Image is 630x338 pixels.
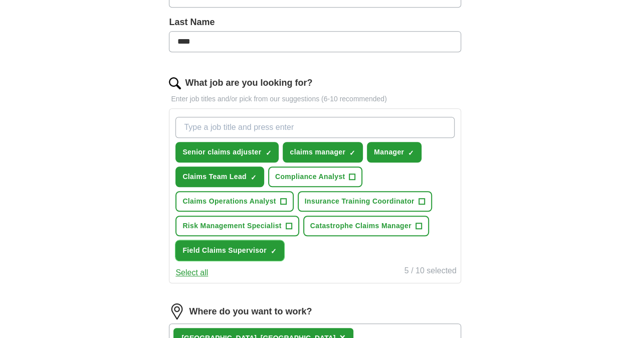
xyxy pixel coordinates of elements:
[303,216,429,236] button: Catastrophe Claims Manager
[175,166,264,187] button: Claims Team Lead✓
[182,147,261,157] span: Senior claims adjuster
[271,247,277,255] span: ✓
[175,117,454,138] input: Type a job title and press enter
[298,191,432,212] button: Insurance Training Coordinator
[290,147,345,157] span: claims manager
[182,172,247,182] span: Claims Team Lead
[169,16,461,29] label: Last Name
[404,265,457,279] div: 5 / 10 selected
[175,267,208,279] button: Select all
[175,142,279,162] button: Senior claims adjuster✓
[283,142,363,162] button: claims manager✓
[310,221,411,231] span: Catastrophe Claims Manager
[251,174,257,182] span: ✓
[265,149,271,157] span: ✓
[408,149,414,157] span: ✓
[182,245,267,256] span: Field Claims Supervisor
[175,191,293,212] button: Claims Operations Analyst
[374,147,404,157] span: Manager
[175,240,284,261] button: Field Claims Supervisor✓
[367,142,422,162] button: Manager✓
[169,77,181,89] img: search.png
[182,196,276,207] span: Claims Operations Analyst
[349,149,355,157] span: ✓
[169,94,461,104] p: Enter job titles and/or pick from our suggestions (6-10 recommended)
[169,303,185,319] img: location.png
[175,216,299,236] button: Risk Management Specialist
[275,172,345,182] span: Compliance Analyst
[268,166,363,187] button: Compliance Analyst
[182,221,281,231] span: Risk Management Specialist
[305,196,414,207] span: Insurance Training Coordinator
[185,76,312,90] label: What job are you looking for?
[189,305,312,318] label: Where do you want to work?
